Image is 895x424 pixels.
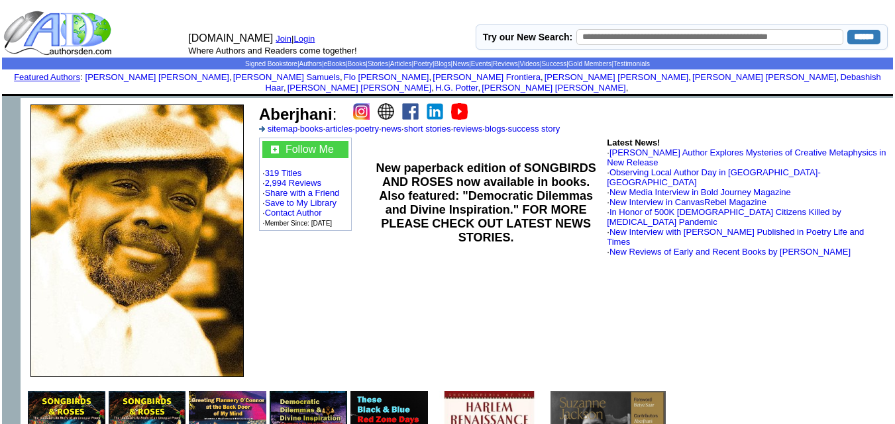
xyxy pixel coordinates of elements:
font: : [259,105,337,123]
a: [PERSON_NAME] [PERSON_NAME] [692,72,836,82]
a: Contact Author [265,208,322,218]
img: a_336699.gif [259,126,265,132]
a: [PERSON_NAME] Samuels [233,72,340,82]
a: Flo [PERSON_NAME] [344,72,429,82]
a: Poetry [413,60,433,67]
font: i [691,74,692,81]
a: reviews [453,124,482,134]
a: Articles [390,60,412,67]
a: In Honor of 500K [DEMOGRAPHIC_DATA] Citizens Killed by [MEDICAL_DATA] Pandemic [607,207,841,227]
a: Featured Authors [14,72,80,82]
a: [PERSON_NAME] [PERSON_NAME] [545,72,688,82]
b: New paperback edition of SONGBIRDS AND ROSES now available in books. Also featured: "Democratic D... [376,161,596,244]
font: i [628,85,629,92]
a: Debashish Haar [265,72,880,93]
a: Events [471,60,492,67]
img: 25279.jpg [30,105,244,377]
a: 319 Titles [265,168,302,178]
font: · [607,148,886,167]
a: Login [294,34,315,44]
a: blogs [485,124,505,134]
a: [PERSON_NAME] [PERSON_NAME] [288,83,431,93]
a: sitemap [268,124,298,134]
a: Observing Local Author Day in [GEOGRAPHIC_DATA]-[GEOGRAPHIC_DATA] [607,167,820,187]
font: i [431,74,433,81]
font: : [14,72,82,82]
a: New Media Interview in Bold Journey Magazine [609,187,791,197]
a: H.G. Potter [435,83,478,93]
img: gc.jpg [271,146,279,153]
a: Videos [519,60,539,67]
a: success story [508,124,560,134]
font: · [607,247,851,257]
a: Books [348,60,366,67]
img: fb.png [402,103,419,120]
img: shim.gif [2,98,21,116]
a: Blogs [435,60,451,67]
a: Save to My Library [265,198,337,208]
a: Gold Members [568,60,612,67]
font: i [839,74,840,81]
img: shim.gif [447,96,448,98]
font: , , , , , , , , , , [85,72,881,93]
font: · [607,197,766,207]
font: · [607,207,841,227]
font: i [480,85,482,92]
img: ig.png [353,103,370,120]
a: Testimonials [613,60,650,67]
b: Aberjhani [259,105,333,123]
a: [PERSON_NAME] Author Explores Mysteries of Creative Metaphysics in New Release [607,148,886,167]
a: Success [541,60,566,67]
img: logo_ad.gif [3,10,115,56]
img: youtube.png [451,103,468,120]
font: i [543,74,545,81]
img: shim.gif [447,94,448,96]
a: News [452,60,469,67]
a: Follow Me [286,144,334,155]
font: · [607,227,864,247]
font: i [286,85,288,92]
a: articles [325,124,352,134]
a: New Interview in CanvasRebel Magazine [609,197,766,207]
font: · [607,187,790,197]
a: 2,994 Reviews [265,178,321,188]
font: · · · · · · [262,141,348,228]
font: · · · · · · · · [259,124,560,134]
a: Authors [299,60,321,67]
a: Signed Bookstore [245,60,297,67]
img: website.png [378,103,394,120]
a: eBooks [324,60,346,67]
font: Where Authors and Readers come together! [188,46,356,56]
a: New Reviews of Early and Recent Books by [PERSON_NAME] [609,247,851,257]
font: i [434,85,435,92]
a: poetry [355,124,379,134]
a: [PERSON_NAME] Frontiera [433,72,541,82]
a: Stories [368,60,388,67]
a: New Interview with [PERSON_NAME] Published in Poetry Life and Times [607,227,864,247]
span: | | | | | | | | | | | | | | [245,60,650,67]
font: · [607,167,820,187]
b: Latest News! [607,138,660,148]
a: books [300,124,323,134]
font: [DOMAIN_NAME] [188,32,273,44]
font: i [232,74,233,81]
a: Reviews [493,60,518,67]
font: Member Since: [DATE] [265,220,333,227]
label: Try our New Search: [483,32,572,42]
font: | [291,34,319,44]
img: linkedin.png [427,103,443,120]
a: short stories [404,124,451,134]
a: [PERSON_NAME] [PERSON_NAME] [85,72,229,82]
a: Join [276,34,291,44]
font: i [342,74,344,81]
a: news [382,124,401,134]
a: [PERSON_NAME] [PERSON_NAME] [482,83,625,93]
a: Share with a Friend [265,188,340,198]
